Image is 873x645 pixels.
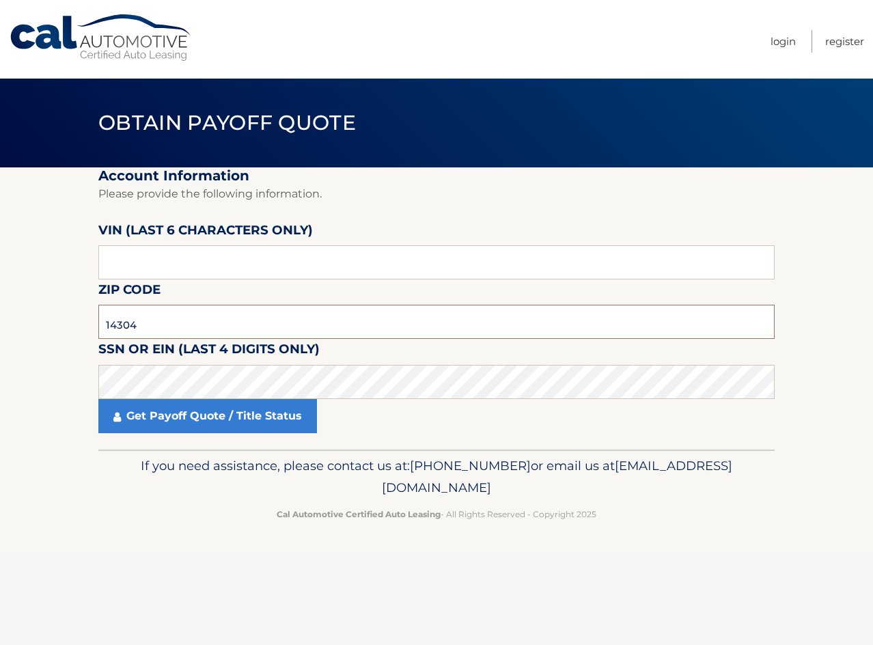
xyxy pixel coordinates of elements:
span: Obtain Payoff Quote [98,110,356,135]
h2: Account Information [98,167,775,184]
span: [PHONE_NUMBER] [410,458,531,474]
p: If you need assistance, please contact us at: or email us at [107,455,766,499]
p: Please provide the following information. [98,184,775,204]
label: SSN or EIN (last 4 digits only) [98,339,320,364]
a: Login [771,30,796,53]
p: - All Rights Reserved - Copyright 2025 [107,507,766,521]
label: VIN (last 6 characters only) [98,220,313,245]
strong: Cal Automotive Certified Auto Leasing [277,509,441,519]
label: Zip Code [98,279,161,305]
a: Register [825,30,864,53]
a: Get Payoff Quote / Title Status [98,399,317,433]
a: Cal Automotive [9,14,193,62]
